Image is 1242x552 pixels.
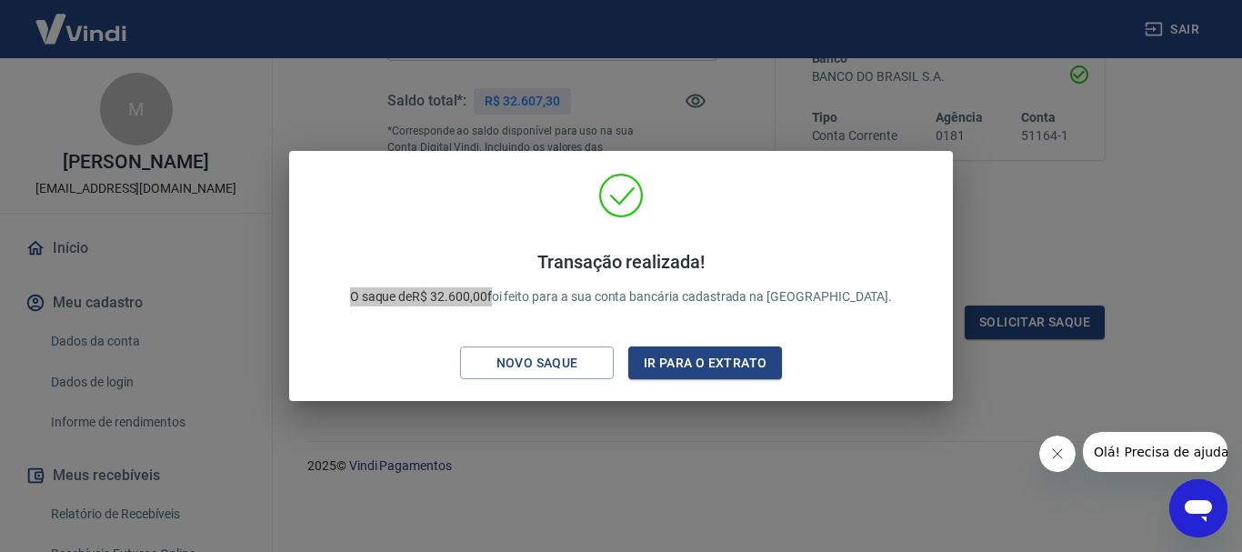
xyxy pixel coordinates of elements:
[11,13,153,27] span: Olá! Precisa de ajuda?
[1083,432,1227,472] iframe: Mensagem da empresa
[350,251,893,306] p: O saque de R$ 32.600,00 foi feito para a sua conta bancária cadastrada na [GEOGRAPHIC_DATA].
[475,352,600,375] div: Novo saque
[460,346,614,380] button: Novo saque
[350,251,893,273] h4: Transação realizada!
[1169,479,1227,537] iframe: Botão para abrir a janela de mensagens
[628,346,782,380] button: Ir para o extrato
[1039,436,1076,472] iframe: Fechar mensagem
